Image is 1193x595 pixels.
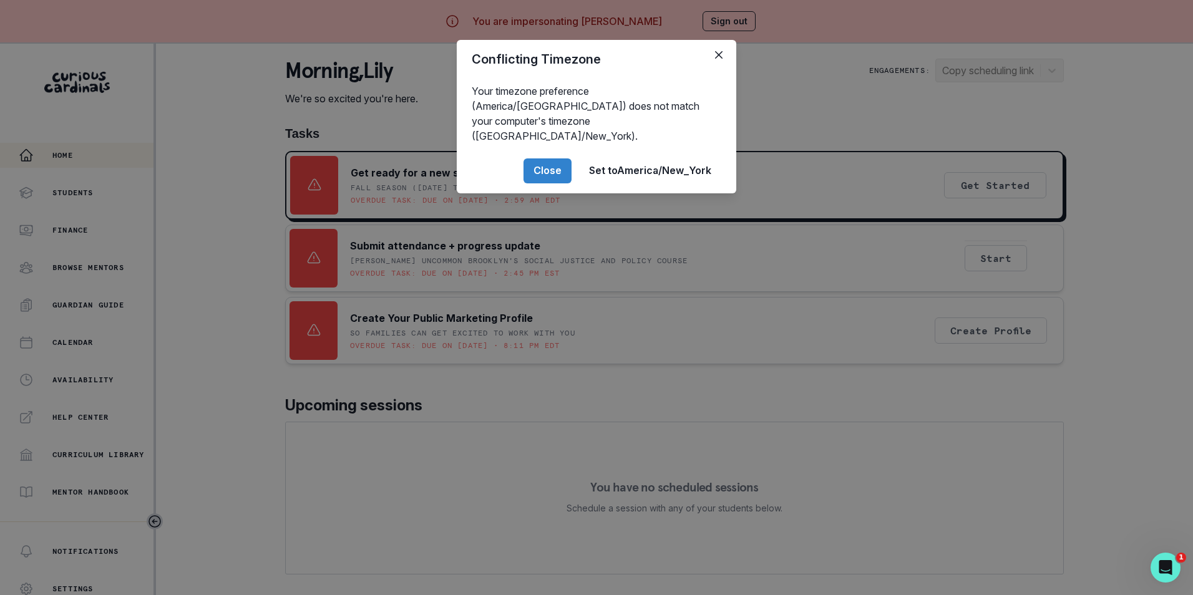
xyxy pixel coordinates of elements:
[1176,553,1186,563] span: 1
[579,158,721,183] button: Set toAmerica/New_York
[457,40,736,79] header: Conflicting Timezone
[1151,553,1181,583] iframe: Intercom live chat
[709,45,729,65] button: Close
[457,79,736,148] div: Your timezone preference (America/[GEOGRAPHIC_DATA]) does not match your computer's timezone ([GE...
[523,158,572,183] button: Close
